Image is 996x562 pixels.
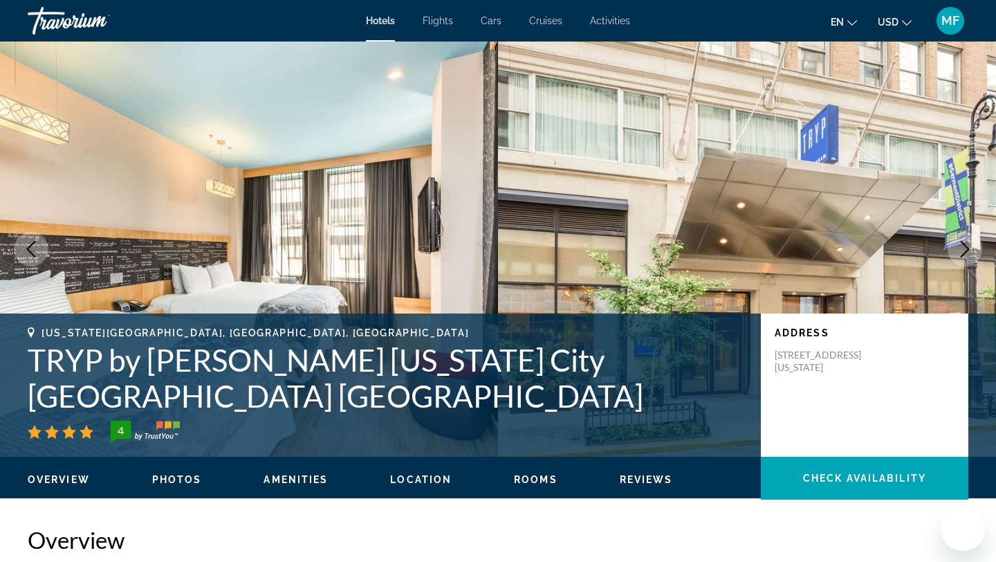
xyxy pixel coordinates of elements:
[514,473,557,486] button: Rooms
[590,15,630,26] a: Activities
[761,457,968,500] button: Check Availability
[390,473,452,486] button: Location
[28,342,747,414] h1: TRYP by [PERSON_NAME] [US_STATE] City [GEOGRAPHIC_DATA] [GEOGRAPHIC_DATA]
[28,474,90,485] span: Overview
[514,474,557,485] span: Rooms
[831,12,857,32] button: Change language
[423,15,453,26] a: Flights
[878,17,898,28] span: USD
[390,474,452,485] span: Location
[264,473,328,486] button: Amenities
[803,473,926,484] span: Check Availability
[111,421,180,443] img: trustyou-badge-hor.svg
[941,507,985,551] iframe: Button to launch messaging window
[775,327,954,338] p: Address
[941,14,959,28] span: MF
[831,17,844,28] span: en
[878,12,912,32] button: Change currency
[932,6,968,35] button: User Menu
[28,473,90,486] button: Overview
[28,3,166,39] a: Travorium
[620,473,673,486] button: Reviews
[529,15,562,26] a: Cruises
[41,327,469,338] span: [US_STATE][GEOGRAPHIC_DATA], [GEOGRAPHIC_DATA], [GEOGRAPHIC_DATA]
[775,349,885,374] p: [STREET_ADDRESS][US_STATE]
[620,474,673,485] span: Reviews
[28,526,968,554] h2: Overview
[948,232,982,266] button: Next image
[14,232,48,266] button: Previous image
[481,15,501,26] a: Cars
[366,15,395,26] a: Hotels
[264,474,328,485] span: Amenities
[107,422,134,439] div: 4
[152,474,202,485] span: Photos
[152,473,202,486] button: Photos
